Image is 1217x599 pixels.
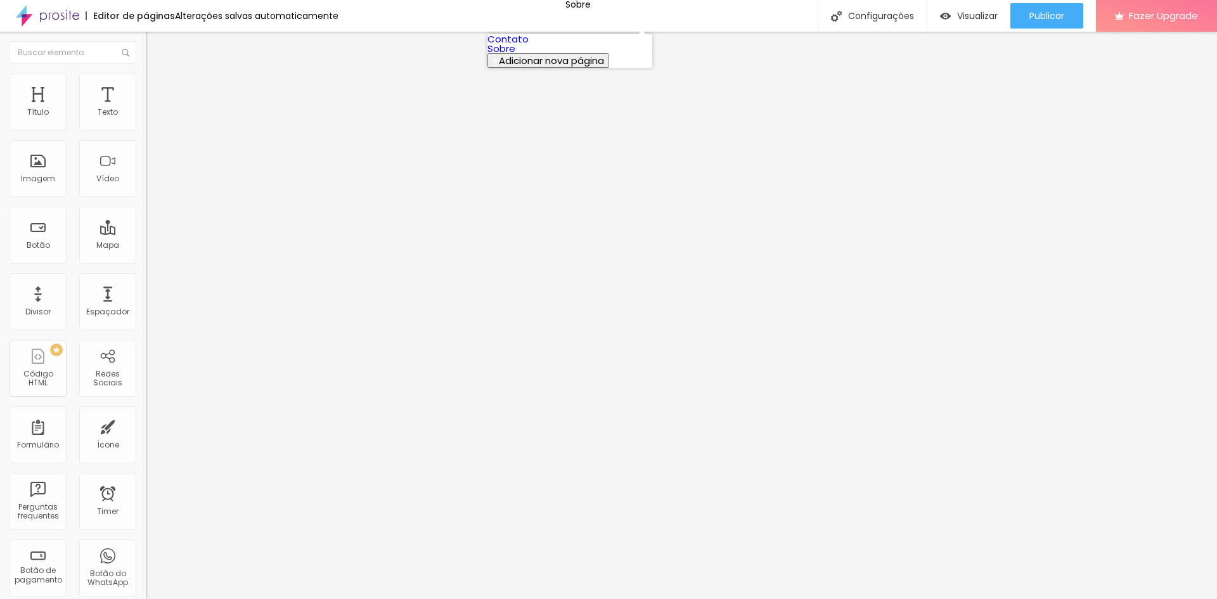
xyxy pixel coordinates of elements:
[499,54,604,67] span: Adicionar nova página
[487,32,529,46] a: Contato
[927,3,1010,29] button: Visualizar
[98,108,118,117] div: Texto
[86,11,175,20] div: Editor de páginas
[940,11,951,22] img: view-1.svg
[17,441,59,449] div: Formulário
[831,11,842,22] img: Icone
[27,108,49,117] div: Título
[10,41,136,64] input: Buscar elemento
[97,441,119,449] div: Ícone
[1129,10,1198,21] span: Fazer Upgrade
[1029,11,1064,21] span: Publicar
[25,307,51,316] div: Divisor
[487,53,609,68] button: Adicionar nova página
[21,174,55,183] div: Imagem
[13,370,63,388] div: Código HTML
[13,503,63,521] div: Perguntas frequentes
[86,307,129,316] div: Espaçador
[82,569,132,588] div: Botão do WhatsApp
[487,42,515,55] a: Sobre
[13,566,63,584] div: Botão de pagamento
[97,507,119,516] div: Timer
[82,370,132,388] div: Redes Sociais
[957,11,998,21] span: Visualizar
[146,32,1217,599] iframe: Editor
[96,241,119,250] div: Mapa
[1010,3,1083,29] button: Publicar
[122,49,129,56] img: Icone
[96,174,119,183] div: Vídeo
[175,11,338,20] div: Alterações salvas automaticamente
[27,241,50,250] div: Botão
